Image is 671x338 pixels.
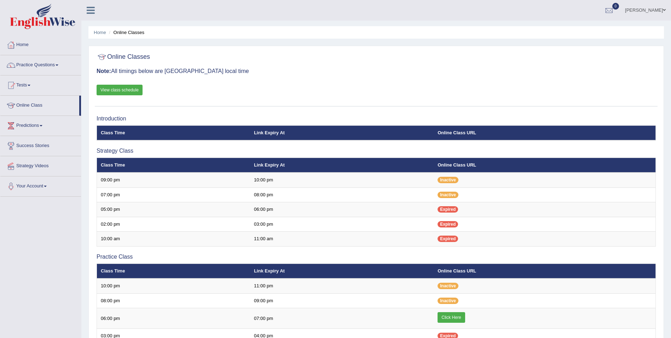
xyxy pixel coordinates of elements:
td: 08:00 pm [97,293,250,308]
td: 11:00 am [250,232,434,247]
td: 05:00 pm [97,202,250,217]
th: Online Class URL [434,125,655,140]
a: Strategy Videos [0,156,81,174]
td: 09:00 pm [250,293,434,308]
th: Class Time [97,158,250,173]
h3: Practice Class [97,254,656,260]
td: 10:00 am [97,232,250,247]
td: 09:00 pm [97,173,250,187]
th: Link Expiry At [250,125,434,140]
span: Inactive [438,192,458,198]
td: 02:00 pm [97,217,250,232]
a: Tests [0,75,81,93]
td: 06:00 pm [97,308,250,329]
b: Note: [97,68,111,74]
h3: Introduction [97,116,656,122]
span: Inactive [438,283,458,289]
td: 06:00 pm [250,202,434,217]
th: Online Class URL [434,158,655,173]
td: 11:00 pm [250,278,434,293]
th: Class Time [97,125,250,140]
span: 0 [612,3,619,10]
td: 08:00 pm [250,187,434,202]
td: 10:00 pm [97,278,250,293]
th: Link Expiry At [250,158,434,173]
a: View class schedule [97,85,143,95]
td: 10:00 pm [250,173,434,187]
a: Home [0,35,81,53]
th: Online Class URL [434,264,655,278]
span: Expired [438,206,458,213]
td: 07:00 pm [97,187,250,202]
a: Online Class [0,96,79,113]
span: Inactive [438,177,458,183]
span: Inactive [438,298,458,304]
th: Link Expiry At [250,264,434,278]
span: Expired [438,221,458,227]
th: Class Time [97,264,250,278]
a: Home [94,30,106,35]
span: Expired [438,236,458,242]
td: 03:00 pm [250,217,434,232]
h3: All timings below are [GEOGRAPHIC_DATA] local time [97,68,656,74]
td: 07:00 pm [250,308,434,329]
a: Success Stories [0,136,81,154]
li: Online Classes [107,29,144,36]
a: Your Account [0,176,81,194]
a: Predictions [0,116,81,134]
h2: Online Classes [97,52,150,62]
a: Click Here [438,312,465,323]
h3: Strategy Class [97,148,656,154]
a: Practice Questions [0,55,81,73]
